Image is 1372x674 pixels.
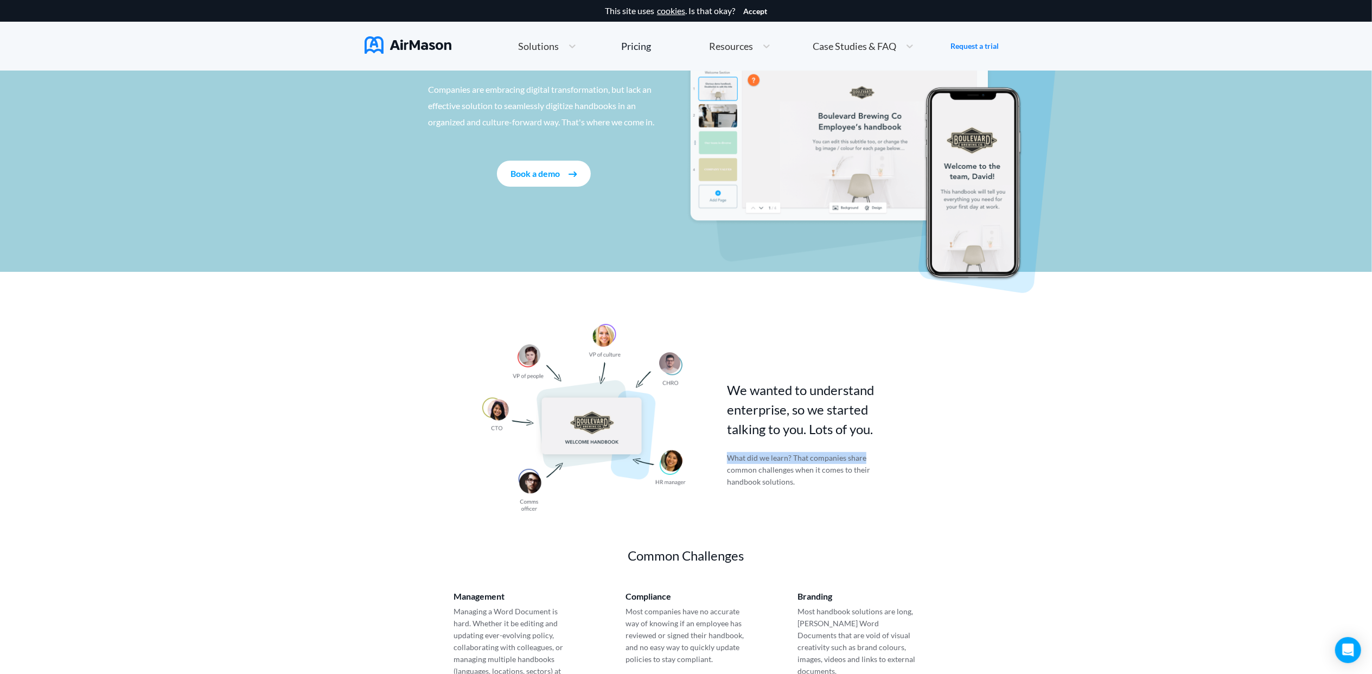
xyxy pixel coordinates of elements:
p: Most companies have no accurate way of knowing if an employee has reviewed or signed their handbo... [626,606,746,665]
div: Management [454,592,575,601]
p: What did we learn? That companies share common challenges when it comes to their handbook solutions. [727,452,877,488]
a: Pricing [622,36,652,56]
img: AirMason Logo [365,36,451,54]
img: handbook intro [482,324,686,511]
div: Open Intercom Messenger [1335,637,1361,663]
a: cookies [657,6,685,16]
p: Companies are embracing digital transformation, but lack an effective solution to seamlessly digi... [428,81,660,130]
span: Case Studies & FAQ [813,41,896,51]
p: We wanted to understand enterprise, so we started talking to you. Lots of you. [727,380,903,439]
div: Pricing [622,41,652,51]
div: Branding [798,592,918,601]
div: Compliance [626,592,746,601]
a: Request a trial [950,41,999,52]
p: Common Challenges [524,546,849,565]
button: Accept cookies [743,7,767,16]
span: Solutions [518,41,559,51]
button: Book a demo [497,161,591,187]
span: Resources [709,41,753,51]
